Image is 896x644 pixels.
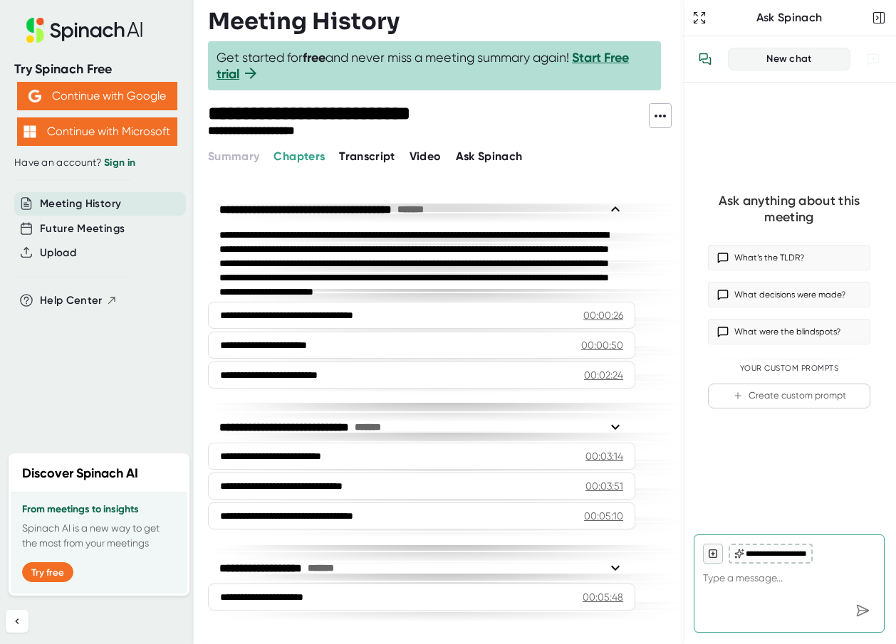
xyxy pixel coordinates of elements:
button: Transcript [339,148,395,165]
h2: Discover Spinach AI [22,464,138,483]
span: Chapters [274,149,325,163]
a: Start Free trial [217,50,629,82]
p: Spinach AI is a new way to get the most from your meetings [22,521,176,551]
button: Expand to Ask Spinach page [689,8,709,28]
span: Help Center [40,292,103,309]
b: free [303,50,325,65]
div: Your Custom Prompts [708,364,870,374]
span: Summary [208,149,259,163]
div: 00:02:24 [584,368,623,382]
div: 00:05:48 [583,590,623,604]
button: What were the blindspots? [708,319,870,344]
button: Video [410,148,442,165]
button: Continue with Microsoft [17,117,177,146]
img: Aehbyd4JwY73AAAAAElFTkSuQmCC [28,90,41,102]
span: Get started for and never miss a meeting summary again! [217,50,652,82]
div: Ask Spinach [709,11,869,25]
div: 00:00:26 [583,308,623,322]
a: Sign in [104,157,135,169]
button: Close conversation sidebar [869,8,889,28]
button: Help Center [40,292,118,309]
div: 00:03:51 [585,479,623,493]
button: Summary [208,148,259,165]
h3: From meetings to insights [22,504,176,515]
div: 00:05:10 [584,509,623,523]
button: Create custom prompt [708,384,870,408]
button: Try free [22,562,73,582]
div: Have an account? [14,157,179,169]
div: Try Spinach Free [14,61,179,78]
button: Future Meetings [40,221,125,237]
span: Ask Spinach [456,149,523,163]
div: 00:00:50 [581,338,623,352]
button: What decisions were made? [708,282,870,307]
div: Send message [850,598,875,623]
span: Transcript [339,149,395,163]
div: Ask anything about this meeting [708,193,870,225]
button: What’s the TLDR? [708,245,870,270]
div: New chat [737,53,841,65]
h3: Meeting History [208,8,400,35]
button: Upload [40,245,76,261]
button: Meeting History [40,196,121,212]
button: Collapse sidebar [6,610,28,633]
button: Ask Spinach [456,148,523,165]
div: 00:03:14 [585,449,623,463]
button: Continue with Google [17,82,177,110]
button: View conversation history [691,45,719,73]
button: Chapters [274,148,325,165]
span: Video [410,149,442,163]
